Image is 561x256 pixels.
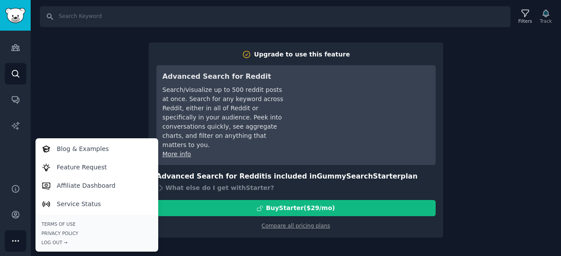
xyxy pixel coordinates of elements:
[42,221,152,227] a: Terms of Use
[163,85,286,150] div: Search/visualize up to 500 reddit posts at once. Search for any keyword across Reddit, either in ...
[156,182,436,194] div: What else do I get with Starter ?
[57,144,109,154] p: Blog & Examples
[156,200,436,216] button: BuyStarter($29/mo)
[37,140,156,158] a: Blog & Examples
[262,223,330,229] a: Compare all pricing plans
[317,172,401,180] span: GummySearch Starter
[163,71,286,82] h3: Advanced Search for Reddit
[37,195,156,213] a: Service Status
[5,8,25,23] img: GummySearch logo
[37,176,156,195] a: Affiliate Dashboard
[57,181,116,190] p: Affiliate Dashboard
[42,239,152,245] div: Log Out →
[518,18,532,24] div: Filters
[254,50,350,59] div: Upgrade to use this feature
[156,171,436,182] h3: Advanced Search for Reddit is included in plan
[57,200,101,209] p: Service Status
[163,151,191,158] a: More info
[40,6,511,27] input: Search Keyword
[37,158,156,176] a: Feature Request
[298,71,430,137] iframe: YouTube video player
[42,230,152,236] a: Privacy Policy
[57,163,107,172] p: Feature Request
[266,203,335,213] div: Buy Starter ($ 29 /mo )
